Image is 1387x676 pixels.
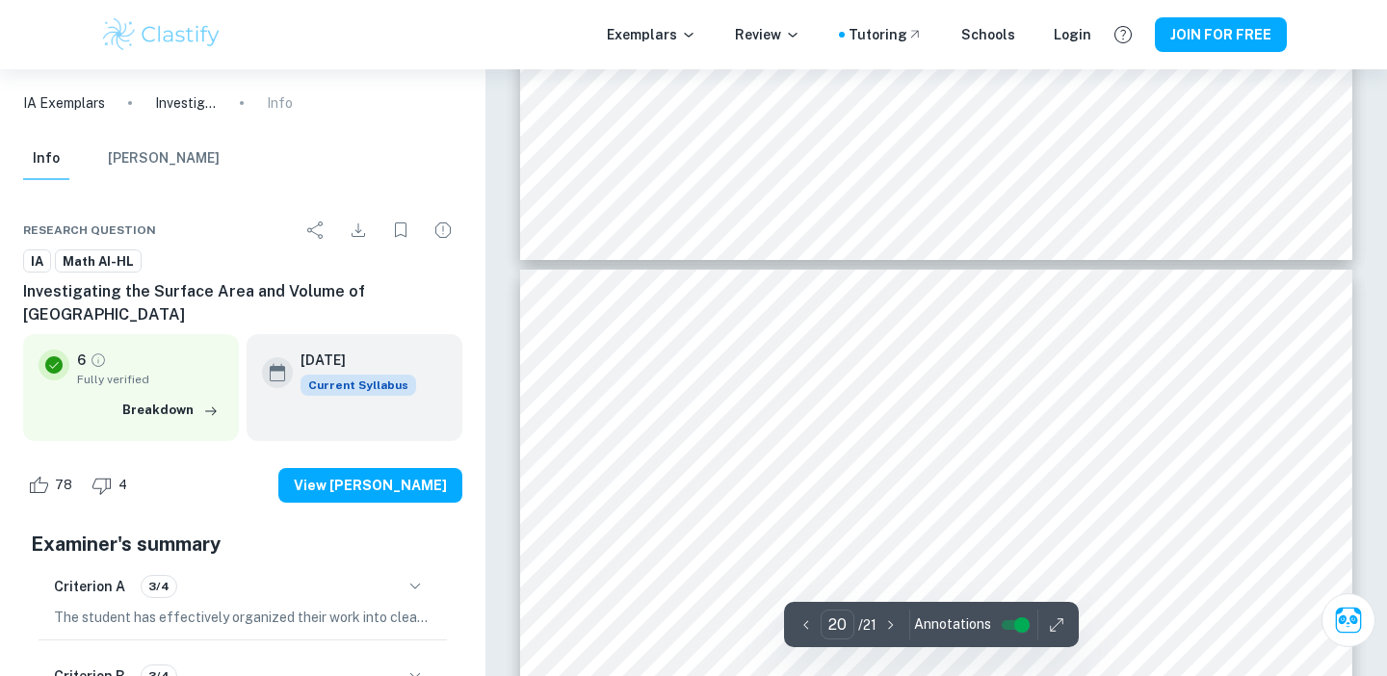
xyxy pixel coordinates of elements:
span: Current Syllabus [301,375,416,396]
img: Clastify logo [100,15,222,54]
span: Annotations [914,614,991,635]
p: Investigating the Surface Area and Volume of [GEOGRAPHIC_DATA] [155,92,217,114]
span: 3/4 [142,578,176,595]
a: IA [23,249,51,273]
button: Breakdown [118,396,223,425]
p: Exemplars [607,24,696,45]
h6: [DATE] [301,350,401,371]
button: Info [23,138,69,180]
a: Grade fully verified [90,351,107,369]
div: Bookmark [381,211,420,249]
span: IA [24,252,50,272]
a: Schools [961,24,1015,45]
div: This exemplar is based on the current syllabus. Feel free to refer to it for inspiration/ideas wh... [301,375,416,396]
h5: Examiner's summary [31,530,455,559]
h6: Investigating the Surface Area and Volume of [GEOGRAPHIC_DATA] [23,280,462,326]
button: Help and Feedback [1107,18,1139,51]
div: Like [23,470,83,501]
p: 6 [77,350,86,371]
p: Review [735,24,800,45]
a: Login [1054,24,1091,45]
button: View [PERSON_NAME] [278,468,462,503]
p: Info [267,92,293,114]
div: Share [297,211,335,249]
p: / 21 [858,614,877,636]
div: Report issue [424,211,462,249]
span: 4 [108,476,138,495]
a: Math AI-HL [55,249,142,273]
button: [PERSON_NAME] [108,138,220,180]
h6: Criterion A [54,576,125,597]
button: JOIN FOR FREE [1155,17,1287,52]
button: Ask Clai [1322,593,1375,647]
div: Download [339,211,378,249]
span: Research question [23,221,156,239]
p: The student has effectively organized their work into clear sections, including an introduction, ... [54,607,432,628]
span: 78 [44,476,83,495]
a: IA Exemplars [23,92,105,114]
span: Fully verified [77,371,223,388]
div: Dislike [87,470,138,501]
a: Tutoring [849,24,923,45]
span: Math AI-HL [56,252,141,272]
